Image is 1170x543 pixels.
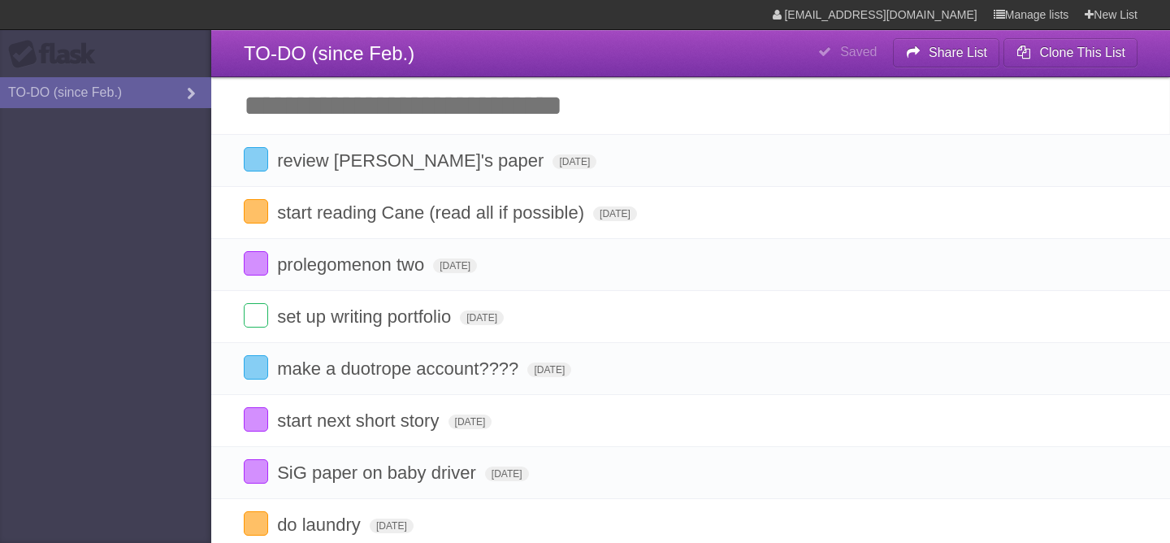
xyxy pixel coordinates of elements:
[552,154,596,169] span: [DATE]
[277,202,588,223] span: start reading Cane (read all if possible)
[244,251,268,276] label: Done
[244,42,414,64] span: TO-DO (since Feb.)
[244,511,268,536] label: Done
[277,254,428,275] span: prolegomenon two
[593,206,637,221] span: [DATE]
[277,150,548,171] span: review [PERSON_NAME]'s paper
[277,463,480,483] span: SiG paper on baby driver
[277,306,455,327] span: set up writing portfolio
[244,355,268,380] label: Done
[244,407,268,432] label: Done
[370,519,414,533] span: [DATE]
[460,311,504,325] span: [DATE]
[485,467,529,481] span: [DATE]
[277,515,365,535] span: do laundry
[527,363,571,377] span: [DATE]
[244,459,268,484] label: Done
[1039,46,1125,59] b: Clone This List
[448,415,492,429] span: [DATE]
[244,147,268,172] label: Done
[893,38,1000,67] button: Share List
[244,303,268,328] label: Done
[277,411,443,431] span: start next short story
[277,358,522,379] span: make a duotrope account????
[8,40,106,69] div: Flask
[840,45,877,59] b: Saved
[929,46,987,59] b: Share List
[433,258,477,273] span: [DATE]
[244,199,268,224] label: Done
[1003,38,1137,67] button: Clone This List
